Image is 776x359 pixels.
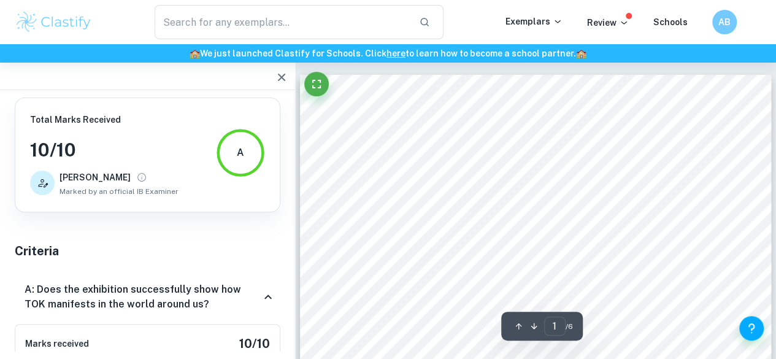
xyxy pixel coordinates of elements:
div: A [237,145,244,160]
h5: 10 / 10 [239,334,270,353]
span: material tools. This prompt urges one to explore the dynamic relationship between material [357,307,703,317]
input: Search for any exemplars... [155,5,409,39]
span: Marked by an official IB Examiner [60,186,179,197]
span: influencing how we learn, preserve information and communicate ideas. In this digital era, [357,264,701,273]
button: View full profile [133,169,150,186]
h6: Marks received [25,337,89,350]
span: Themes: Knowledge and technology [357,177,503,186]
span: knowledge? [357,155,405,164]
h5: Criteria [15,242,280,260]
img: Clastify logo [15,10,93,34]
span: Inventions such as paper and books have played instrumental roles in human history, [357,242,678,251]
h6: AB [718,15,732,29]
span: 🏫 [576,48,586,58]
span: / 6 [566,321,573,332]
span: 🏫 [190,48,200,58]
h3: 10 / 10 [30,136,179,164]
span: technological advancements have altered our access to knowledge, shifting our reliance on [357,286,701,295]
button: Fullscreen [304,72,329,96]
h6: We just launched Clastify for Schools. Click to learn how to become a school partner. [2,47,774,60]
a: here [386,48,405,58]
a: Schools [653,17,688,27]
h6: Total Marks Received [30,113,179,126]
span: tools and knowledge acquisition in this evolving landscape of information dissemination. [357,330,696,339]
button: Help and Feedback [739,316,764,341]
button: AB [712,10,737,34]
h6: A: Does the exhibition successfully show how TOK manifests in the world around us? [25,282,261,312]
p: Review [587,16,629,29]
span: Prompt no. 23: How important are material tools in the production or acquisition of [357,133,696,142]
h6: [PERSON_NAME] [60,171,131,184]
div: A: Does the exhibition successfully show how TOK manifests in the world around us? [15,270,280,324]
span: Material tools are physical objects used to perform tasks and manipulate the environment. [357,220,698,230]
p: Exemplars [505,15,563,28]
